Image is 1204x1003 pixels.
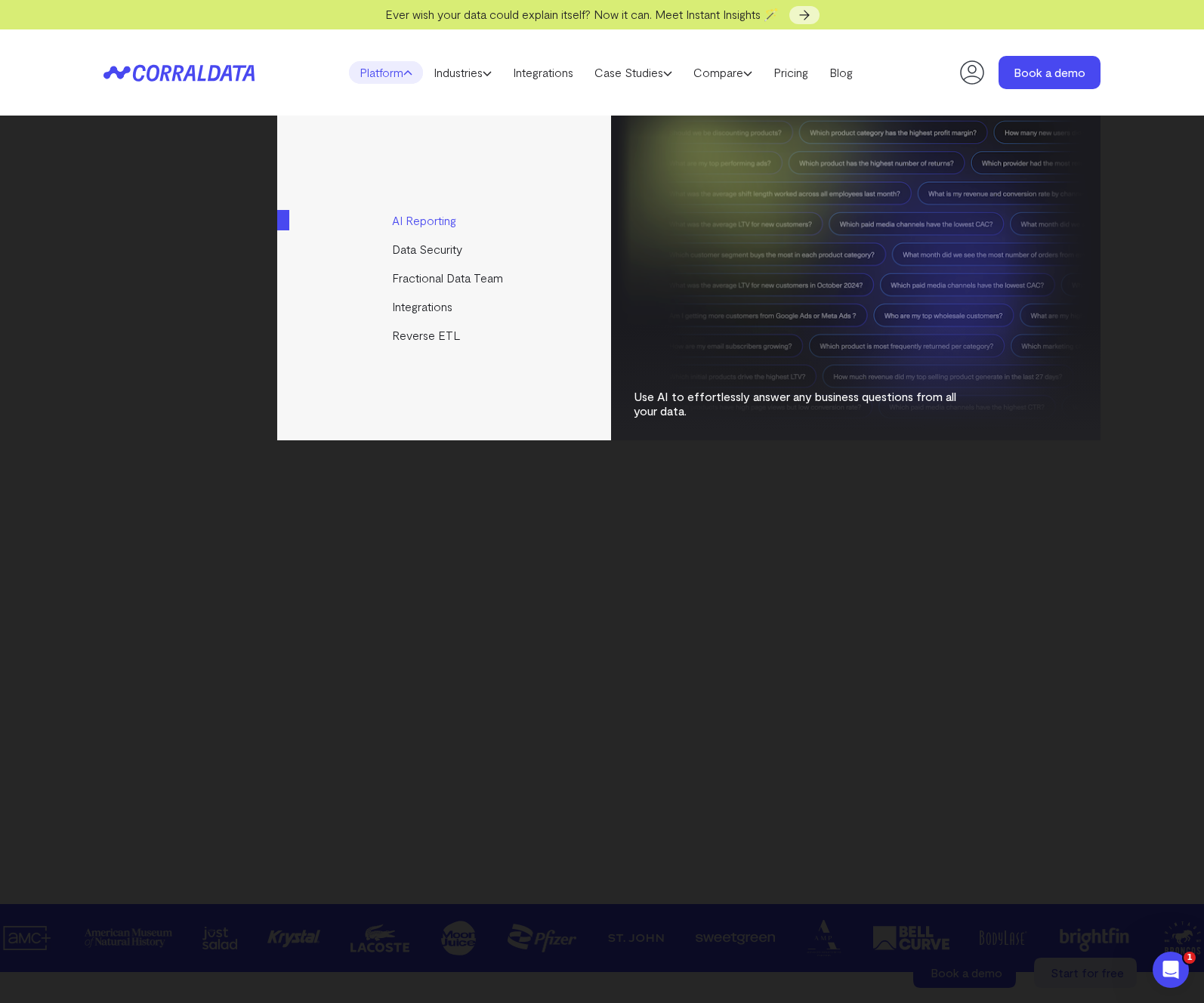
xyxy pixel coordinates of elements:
[1153,952,1189,988] iframe: Intercom live chat
[277,235,613,264] a: Data Security
[584,61,683,84] a: Case Studies
[277,264,613,292] a: Fractional Data Team
[819,61,863,84] a: Blog
[1184,952,1196,964] span: 1
[385,7,779,21] span: Ever wish your data could explain itself? Now it can. Meet Instant Insights 🪄
[277,321,613,350] a: Reverse ETL
[277,206,613,235] a: AI Reporting
[634,389,974,418] p: Use AI to effortlessly answer any business questions from all your data.
[683,61,763,84] a: Compare
[763,61,819,84] a: Pricing
[423,61,502,84] a: Industries
[502,61,584,84] a: Integrations
[277,292,613,321] a: Integrations
[999,56,1101,89] a: Book a demo
[349,61,423,84] a: Platform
